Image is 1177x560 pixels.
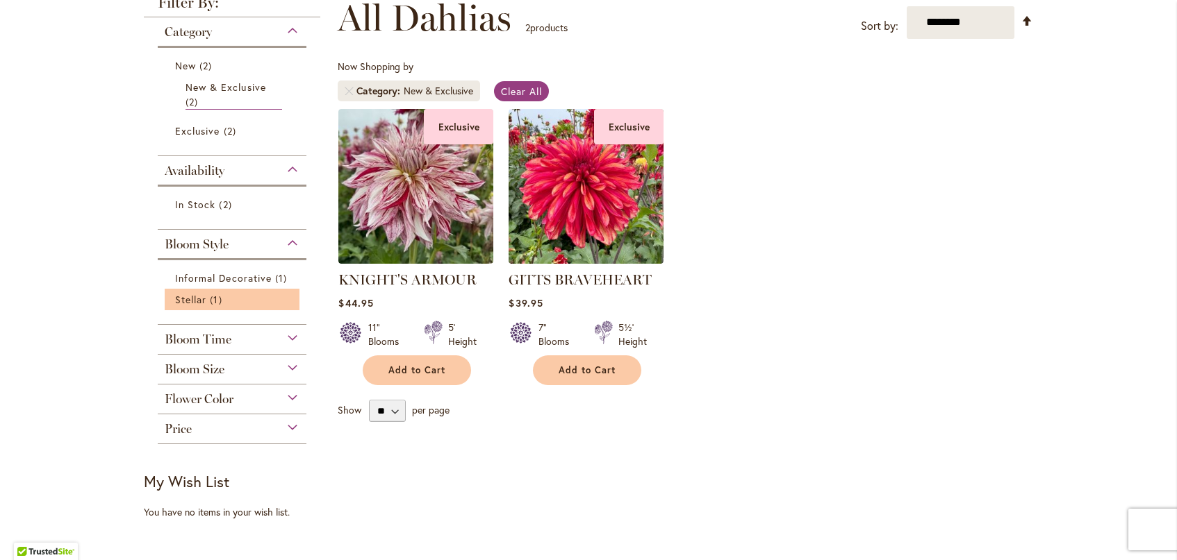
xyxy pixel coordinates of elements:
span: per page [412,403,450,416]
a: In Stock 2 [175,197,293,212]
span: New & Exclusive [186,80,266,94]
span: Add to Cart [559,364,616,376]
span: Category [165,24,212,40]
label: Sort by: [861,13,898,39]
span: Now Shopping by [338,60,413,73]
div: You have no items in your wish list. [144,505,329,519]
span: 2 [224,124,240,138]
span: Price [165,421,192,436]
span: 2 [186,94,201,109]
div: 5½' Height [618,321,647,348]
a: Exclusive [175,124,293,138]
div: Exclusive [594,109,664,144]
span: Bloom Size [165,362,224,377]
button: Add to Cart [533,355,641,385]
span: Stellar [175,293,206,306]
a: KNIGHT'S ARMOUR [338,271,477,288]
button: Add to Cart [363,355,471,385]
span: Exclusive [175,124,220,137]
img: GITTS BRAVEHEART [509,109,664,264]
span: $44.95 [338,296,373,309]
span: Bloom Style [165,237,229,252]
span: Clear All [501,85,542,98]
strong: My Wish List [144,471,229,491]
iframe: Launch Accessibility Center [10,511,49,550]
a: GITTS BRAVEHEART Exclusive [509,253,664,266]
a: Informal Decorative 1 [175,271,293,285]
div: New & Exclusive [404,84,473,98]
a: GITTS BRAVEHEART [509,271,652,288]
img: KNIGHT'S ARMOUR [338,109,493,264]
a: Clear All [494,81,549,101]
span: Flower Color [165,391,233,407]
div: 11" Blooms [368,321,407,348]
span: Category [356,84,404,98]
a: Stellar 1 [175,292,293,307]
a: Remove Category New & Exclusive [345,87,353,95]
span: Availability [165,163,224,178]
span: In Stock [175,198,215,211]
div: Exclusive [424,109,493,144]
span: Informal Decorative [175,271,272,285]
span: Add to Cart [388,364,445,376]
a: New &amp; Exclusive [186,80,282,110]
span: 2 [199,58,215,73]
p: products [525,17,568,39]
div: 7" Blooms [538,321,577,348]
span: New [175,59,196,72]
span: 2 [219,197,235,212]
a: New [175,58,293,73]
div: 5' Height [448,321,477,348]
span: 1 [275,271,290,285]
span: 1 [210,292,225,307]
span: Show [338,403,361,416]
a: KNIGHT'S ARMOUR Exclusive [338,253,493,266]
span: $39.95 [509,296,543,309]
span: Bloom Time [165,332,231,347]
span: 2 [525,21,530,34]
